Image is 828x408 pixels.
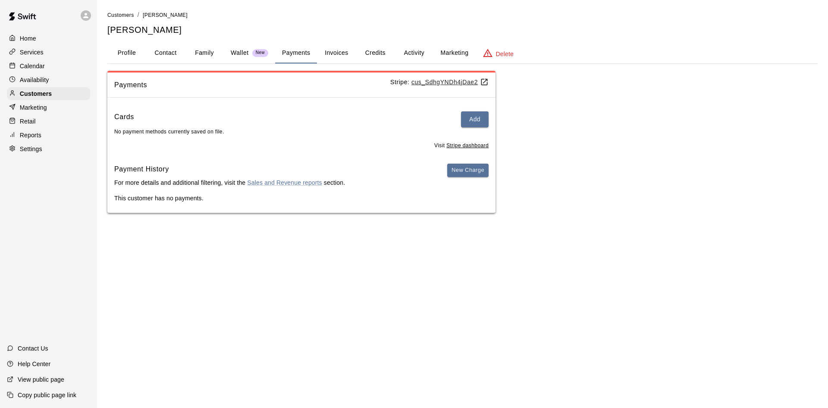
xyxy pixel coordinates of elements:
[20,117,36,126] p: Retail
[20,89,52,98] p: Customers
[356,43,395,63] button: Credits
[20,34,36,43] p: Home
[107,43,818,63] div: basic tabs example
[107,43,146,63] button: Profile
[433,43,475,63] button: Marketing
[114,194,489,202] p: This customer has no payments.
[252,50,268,56] span: New
[114,178,345,187] p: For more details and additional filtering, visit the section.
[7,87,90,100] a: Customers
[275,43,317,63] button: Payments
[434,142,489,150] span: Visit
[447,164,489,177] button: New Charge
[7,115,90,128] a: Retail
[143,12,188,18] span: [PERSON_NAME]
[18,360,50,368] p: Help Center
[7,73,90,86] a: Availability
[20,103,47,112] p: Marketing
[114,164,345,175] h6: Payment History
[395,43,433,63] button: Activity
[138,10,139,19] li: /
[7,60,90,73] a: Calendar
[114,129,224,135] span: No payment methods currently saved on file.
[461,111,489,127] button: Add
[411,79,489,85] a: cus_SdhgYNDh4jDae2
[20,62,45,70] p: Calendar
[18,344,48,353] p: Contact Us
[7,142,90,155] a: Settings
[20,48,44,57] p: Services
[317,43,356,63] button: Invoices
[20,131,41,139] p: Reports
[446,142,489,149] a: Stripe dashboard
[107,12,134,18] span: Customers
[496,50,514,58] p: Delete
[247,179,322,186] a: Sales and Revenue reports
[7,129,90,142] a: Reports
[7,46,90,59] a: Services
[18,391,76,399] p: Copy public page link
[107,10,818,20] nav: breadcrumb
[107,24,818,36] h5: [PERSON_NAME]
[7,32,90,45] a: Home
[7,101,90,114] a: Marketing
[18,375,64,384] p: View public page
[390,78,489,87] p: Stripe:
[114,79,390,91] span: Payments
[146,43,185,63] button: Contact
[20,145,42,153] p: Settings
[185,43,224,63] button: Family
[231,48,249,57] p: Wallet
[114,111,134,127] h6: Cards
[20,76,49,84] p: Availability
[107,11,134,18] a: Customers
